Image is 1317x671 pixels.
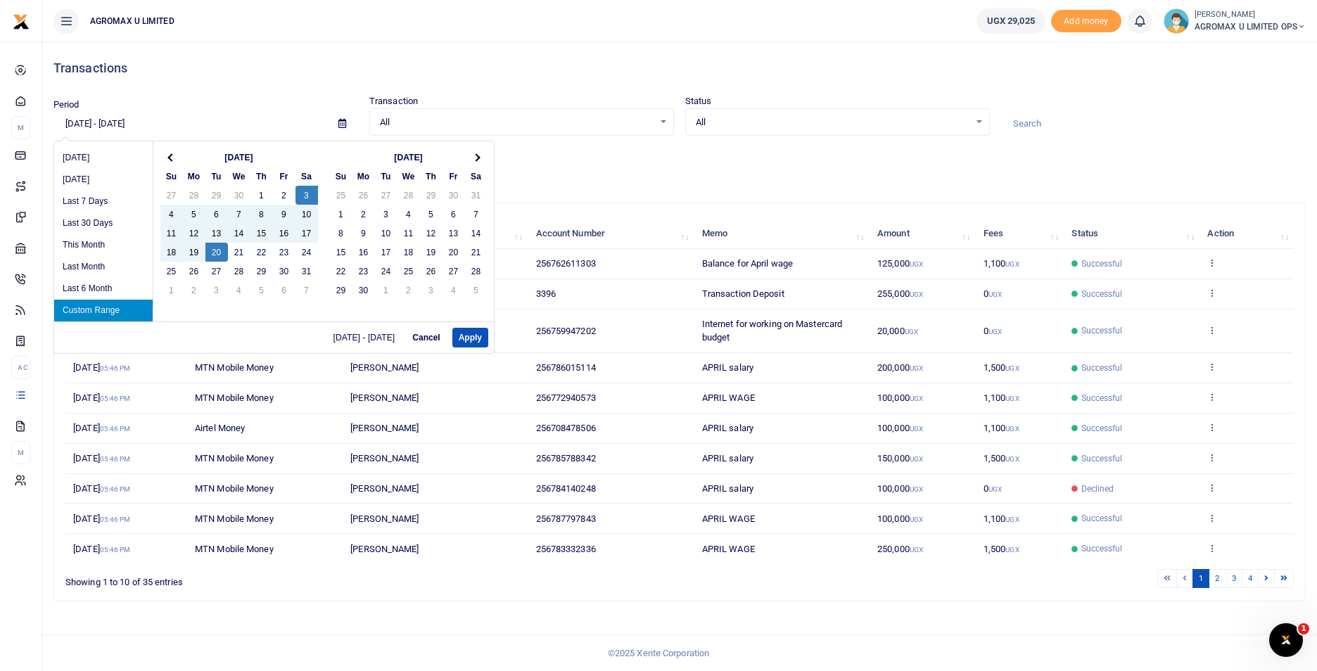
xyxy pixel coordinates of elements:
[273,205,295,224] td: 9
[1081,362,1123,374] span: Successful
[330,281,352,300] td: 29
[160,281,183,300] td: 1
[1192,569,1209,588] a: 1
[333,333,401,342] span: [DATE] - [DATE]
[910,364,923,372] small: UGX
[877,326,918,336] span: 20,000
[100,425,131,433] small: 05:46 PM
[1005,546,1019,554] small: UGX
[1200,219,1294,249] th: Action: activate to sort column ascending
[870,219,976,249] th: Amount: activate to sort column ascending
[1081,512,1123,525] span: Successful
[910,425,923,433] small: UGX
[352,243,375,262] td: 16
[397,186,420,205] td: 28
[375,243,397,262] td: 17
[350,362,419,373] span: [PERSON_NAME]
[228,167,250,186] th: We
[984,392,1019,403] span: 1,100
[1051,10,1121,33] li: Toup your wallet
[250,262,273,281] td: 29
[100,546,131,554] small: 05:46 PM
[702,319,842,343] span: Internet for working on Mastercard budget
[1226,569,1242,588] a: 3
[397,281,420,300] td: 2
[910,395,923,402] small: UGX
[160,205,183,224] td: 4
[420,262,443,281] td: 26
[984,544,1019,554] span: 1,500
[420,186,443,205] td: 29
[420,205,443,224] td: 5
[228,186,250,205] td: 30
[250,205,273,224] td: 8
[877,513,923,524] span: 100,000
[984,453,1019,464] span: 1,500
[984,326,1002,336] span: 0
[250,224,273,243] td: 15
[988,290,1002,298] small: UGX
[420,243,443,262] td: 19
[183,148,295,167] th: [DATE]
[910,290,923,298] small: UGX
[53,112,327,136] input: select period
[877,483,923,494] span: 100,000
[443,167,465,186] th: Fr
[694,219,870,249] th: Memo: activate to sort column ascending
[205,205,228,224] td: 6
[420,167,443,186] th: Th
[375,224,397,243] td: 10
[465,186,488,205] td: 31
[54,234,153,256] li: This Month
[350,423,419,433] span: [PERSON_NAME]
[100,395,131,402] small: 05:46 PM
[273,281,295,300] td: 6
[1005,260,1019,268] small: UGX
[1001,112,1306,136] input: Search
[352,262,375,281] td: 23
[702,483,753,494] span: APRIL salary
[910,485,923,493] small: UGX
[536,392,596,403] span: 256772940573
[877,258,923,269] span: 125,000
[910,455,923,463] small: UGX
[375,205,397,224] td: 3
[984,423,1019,433] span: 1,100
[228,281,250,300] td: 4
[73,392,130,403] span: [DATE]
[536,258,596,269] span: 256762611303
[910,516,923,523] small: UGX
[984,513,1019,524] span: 1,100
[54,256,153,278] li: Last Month
[443,205,465,224] td: 6
[375,281,397,300] td: 1
[397,262,420,281] td: 25
[295,243,318,262] td: 24
[205,281,228,300] td: 3
[877,362,923,373] span: 200,000
[696,115,969,129] span: All
[54,191,153,212] li: Last 7 Days
[100,364,131,372] small: 05:46 PM
[84,15,180,27] span: AGROMAX U LIMITED
[73,513,130,524] span: [DATE]
[295,167,318,186] th: Sa
[375,167,397,186] th: Tu
[877,423,923,433] span: 100,000
[369,94,418,108] label: Transaction
[352,167,375,186] th: Mo
[465,243,488,262] td: 21
[536,513,596,524] span: 256787797843
[183,186,205,205] td: 28
[73,544,130,554] span: [DATE]
[295,186,318,205] td: 3
[295,281,318,300] td: 7
[100,485,131,493] small: 05:46 PM
[971,8,1051,34] li: Wallet ballance
[273,243,295,262] td: 23
[73,453,130,464] span: [DATE]
[465,224,488,243] td: 14
[100,455,131,463] small: 05:46 PM
[352,281,375,300] td: 30
[1005,425,1019,433] small: UGX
